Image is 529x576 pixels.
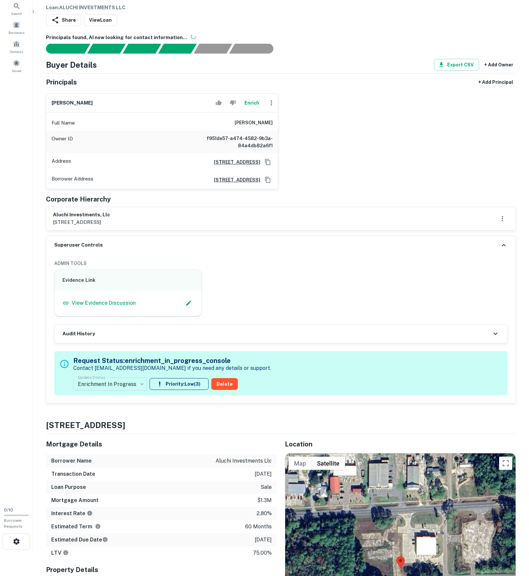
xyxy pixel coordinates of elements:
h6: Loan Purpose [51,483,86,491]
button: Share [46,14,81,26]
div: Enrichment In Progress [73,375,147,393]
p: Contact [EMAIL_ADDRESS][DOMAIN_NAME] if you need any details or support. [73,364,271,372]
span: Contacts [10,49,23,54]
h6: aluchi investments, llc [53,211,110,219]
div: Principals found, AI now looking for contact information... [158,44,196,54]
button: Copy Address [263,175,273,185]
a: ViewLoan [84,14,117,26]
svg: The interest rates displayed on the website are for informational purposes only and may be report... [87,510,93,516]
button: Priority:Low(3) [149,378,209,390]
h5: Corporate Hierarchy [46,194,111,204]
h4: Buyer Details [46,59,97,71]
p: Full Name [52,119,75,127]
p: [STREET_ADDRESS] [53,218,110,226]
h6: Loan : ALUCHI INVESTMENTS LLC [46,4,240,12]
button: Edit Slack Link [184,298,194,308]
p: [DATE] [255,470,272,478]
h5: Location [285,439,516,449]
h6: Estimated Due Date [51,536,108,544]
span: 0 / 10 [4,508,13,513]
p: View Evidence Discussion [72,299,136,307]
button: Show street map [288,457,311,470]
span: Borrowers [9,30,24,35]
div: Principals found, still searching for contact information. This may take time... [194,44,232,54]
p: 60 months [245,523,272,531]
a: [STREET_ADDRESS] [209,158,260,166]
a: Saved [2,57,31,75]
span: Saved [12,68,21,73]
button: Accept [213,96,224,109]
button: Enrich [241,96,262,109]
div: Your request is received and processing... [87,44,126,54]
svg: LTVs displayed on the website are for informational purposes only and may be reported incorrectly... [63,550,69,556]
span: Search [11,11,22,16]
label: Update Status [78,374,105,380]
svg: Estimate is based on a standard schedule for this type of loan. [102,537,108,542]
button: Delete [211,378,238,390]
h6: Principals found, AI now looking for contact information... [46,34,516,41]
h6: Estimated Term [51,523,101,531]
p: Owner ID [52,135,73,149]
h6: [PERSON_NAME] [235,119,273,127]
h6: Interest Rate [51,510,93,517]
p: [DATE] [255,536,272,544]
h6: Borrower Name [51,457,92,465]
p: 75.00% [253,549,272,557]
a: View Evidence Discussion [62,299,136,307]
p: $1.3m [257,496,272,504]
p: sale [261,483,272,491]
button: Reject [227,96,239,109]
button: Show satellite imagery [311,457,345,470]
button: + Add Owner [482,59,516,71]
button: + Add Principal [476,76,516,88]
h5: Property Details [46,565,277,575]
h5: Mortgage Details [46,439,277,449]
h5: Principals [46,77,77,87]
h6: f951de57-a474-4582-9b3a-84a4db82a6f1 [194,135,273,149]
p: aluchi investments llc [216,457,272,465]
div: Sending borrower request to AI... [38,44,87,54]
h6: Mortgage Amount [51,496,99,504]
h6: Transaction Date [51,470,95,478]
h6: [PERSON_NAME] [52,99,93,107]
p: Borrower Address [52,175,93,185]
div: AI fulfillment process complete. [229,44,281,54]
h6: ADMIN TOOLS [54,260,508,267]
h6: LTV [51,549,69,557]
span: Borrower Requests [4,518,22,529]
h6: Audit History [62,330,95,338]
button: Export CSV [434,59,479,71]
button: Toggle fullscreen view [499,457,512,470]
a: Borrowers [2,19,31,36]
h4: [STREET_ADDRESS] [46,419,516,431]
button: Copy Address [263,157,273,167]
div: Documents found, AI parsing details... [123,44,161,54]
iframe: Chat Widget [496,523,529,555]
a: [STREET_ADDRESS] [209,176,260,183]
svg: Term is based on a standard schedule for this type of loan. [95,523,101,529]
h5: Request Status: enrichment_in_progress_console [73,356,271,366]
a: Contacts [2,38,31,56]
p: 2.80% [257,510,272,517]
p: Address [52,157,71,167]
h6: Evidence Link [62,276,194,284]
h6: Superuser Controls [54,241,103,249]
